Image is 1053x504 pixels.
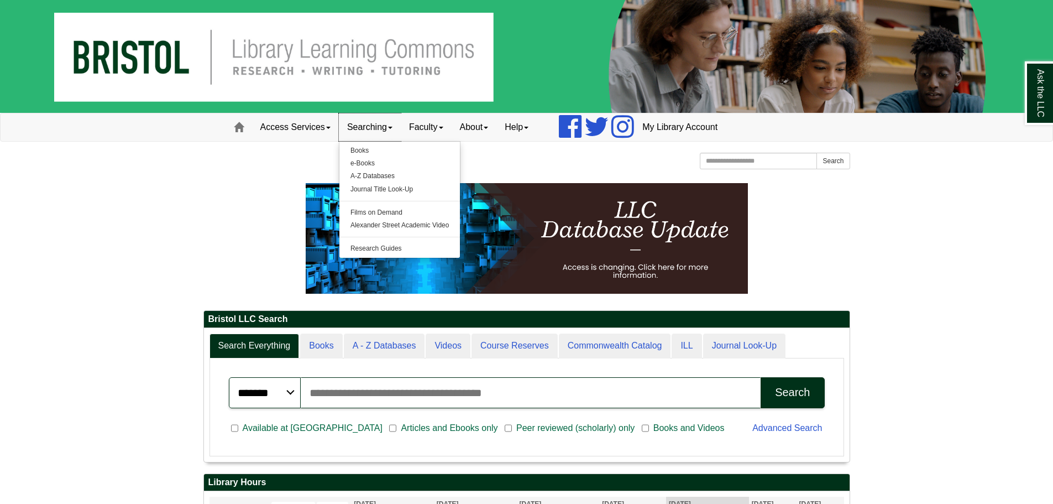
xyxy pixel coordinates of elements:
[231,423,238,433] input: Available at [GEOGRAPHIC_DATA]
[775,386,810,399] div: Search
[761,377,824,408] button: Search
[339,219,460,232] a: Alexander Street Academic Video
[300,334,342,358] a: Books
[496,113,537,141] a: Help
[339,242,460,255] a: Research Guides
[452,113,497,141] a: About
[512,422,639,435] span: Peer reviewed (scholarly) only
[389,423,396,433] input: Articles and Ebooks only
[339,183,460,196] a: Journal Title Look-Up
[204,311,850,328] h2: Bristol LLC Search
[306,183,748,294] img: HTML tutorial
[642,423,649,433] input: Books and Videos
[426,334,470,358] a: Videos
[339,170,460,183] a: A-Z Databases
[339,144,460,157] a: Books
[401,113,452,141] a: Faculty
[252,113,339,141] a: Access Services
[339,206,460,219] a: Films on Demand
[339,157,460,170] a: e-Books
[339,113,401,141] a: Searching
[209,334,300,358] a: Search Everything
[204,474,850,491] h2: Library Hours
[703,334,785,358] a: Journal Look-Up
[238,422,387,435] span: Available at [GEOGRAPHIC_DATA]
[672,334,701,358] a: ILL
[505,423,512,433] input: Peer reviewed (scholarly) only
[559,334,671,358] a: Commonwealth Catalog
[472,334,558,358] a: Course Reserves
[752,423,822,433] a: Advanced Search
[634,113,726,141] a: My Library Account
[649,422,729,435] span: Books and Videos
[816,153,850,169] button: Search
[344,334,425,358] a: A - Z Databases
[396,422,502,435] span: Articles and Ebooks only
